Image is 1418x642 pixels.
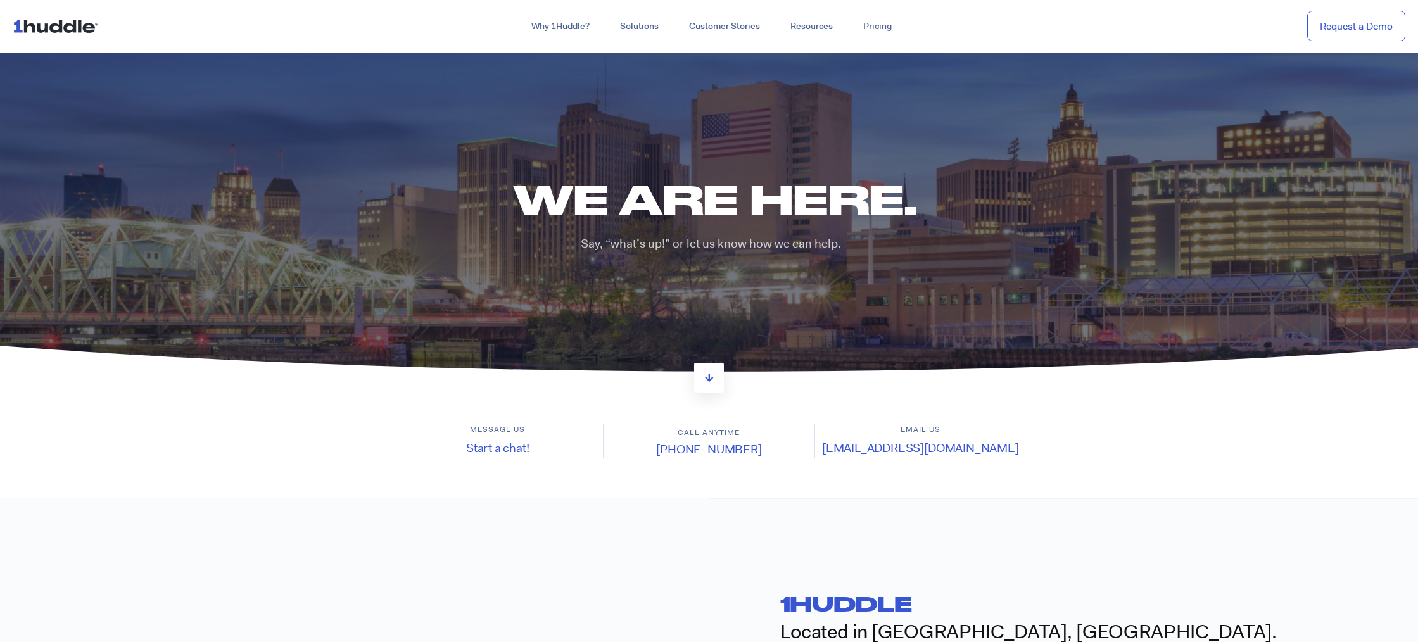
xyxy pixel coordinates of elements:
a: [PHONE_NUMBER] [656,441,761,457]
a: [EMAIL_ADDRESS][DOMAIN_NAME] [822,440,1019,456]
h1: We are here. [393,172,1039,226]
a: Start a chat! [466,440,529,456]
h6: Message us [393,424,603,435]
h6: Call anytime [604,427,814,438]
a: Solutions [605,15,674,38]
a: Why 1Huddle? [516,15,605,38]
h6: Email us [815,424,1025,435]
a: Customer Stories [674,15,775,38]
p: Say, “what’s up!” or let us know how we can help. [393,236,1029,253]
a: Request a Demo [1307,11,1405,42]
a: Pricing [848,15,907,38]
img: ... [13,14,103,38]
a: Resources [775,15,848,38]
